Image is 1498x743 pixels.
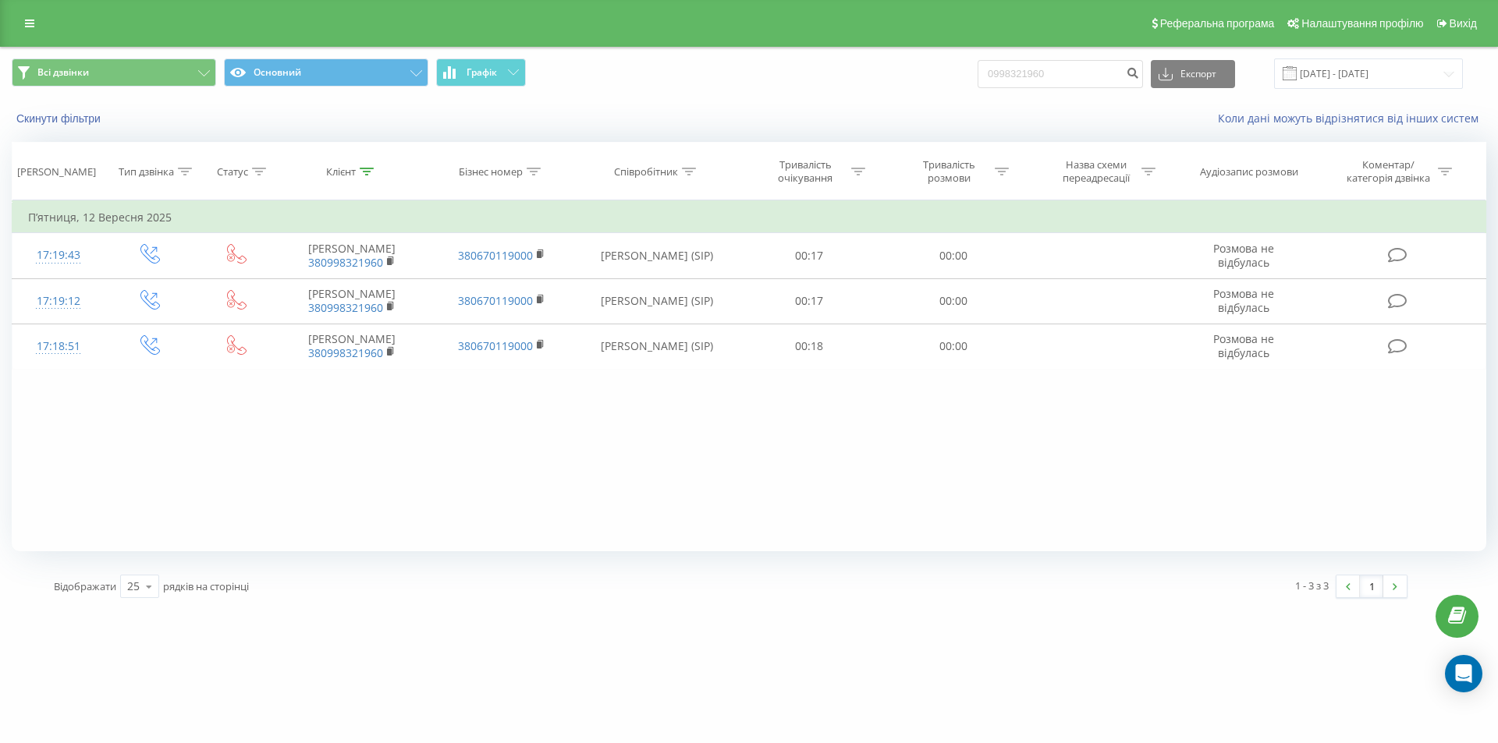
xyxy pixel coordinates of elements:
[978,60,1143,88] input: Пошук за номером
[1054,158,1138,185] div: Назва схеми переадресації
[1151,60,1235,88] button: Експорт
[308,300,383,315] a: 380998321960
[277,233,427,278] td: [PERSON_NAME]
[1360,575,1383,597] a: 1
[1213,331,1274,360] span: Розмова не відбулась
[1213,241,1274,270] span: Розмова не відбулась
[28,240,89,271] div: 17:19:43
[737,233,881,278] td: 00:17
[764,158,847,185] div: Тривалість очікування
[308,345,383,360] a: 380998321960
[1200,165,1298,179] div: Аудіозапис розмови
[217,165,248,179] div: Статус
[1445,655,1482,692] div: Open Intercom Messenger
[127,578,140,594] div: 25
[1301,17,1423,30] span: Налаштування профілю
[1295,578,1329,593] div: 1 - 3 з 3
[224,58,428,87] button: Основний
[12,58,216,87] button: Всі дзвінки
[163,579,249,593] span: рядків на сторінці
[326,165,356,179] div: Клієнт
[12,111,108,126] button: Скинути фільтри
[1450,17,1477,30] span: Вихід
[881,324,1024,369] td: 00:00
[17,165,96,179] div: [PERSON_NAME]
[308,255,383,270] a: 380998321960
[576,324,737,369] td: [PERSON_NAME] (SIP)
[436,58,526,87] button: Графік
[458,248,533,263] a: 380670119000
[119,165,174,179] div: Тип дзвінка
[907,158,991,185] div: Тривалість розмови
[1160,17,1275,30] span: Реферальна програма
[458,293,533,308] a: 380670119000
[1343,158,1434,185] div: Коментар/категорія дзвінка
[277,324,427,369] td: [PERSON_NAME]
[467,67,497,78] span: Графік
[28,286,89,317] div: 17:19:12
[1213,286,1274,315] span: Розмова не відбулась
[614,165,678,179] div: Співробітник
[277,278,427,324] td: [PERSON_NAME]
[459,165,523,179] div: Бізнес номер
[737,278,881,324] td: 00:17
[54,579,116,593] span: Відображати
[28,331,89,362] div: 17:18:51
[458,338,533,353] a: 380670119000
[881,233,1024,278] td: 00:00
[576,233,737,278] td: [PERSON_NAME] (SIP)
[12,202,1486,233] td: П’ятниця, 12 Вересня 2025
[37,66,89,79] span: Всі дзвінки
[576,278,737,324] td: [PERSON_NAME] (SIP)
[1218,111,1486,126] a: Коли дані можуть відрізнятися вiд інших систем
[881,278,1024,324] td: 00:00
[737,324,881,369] td: 00:18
